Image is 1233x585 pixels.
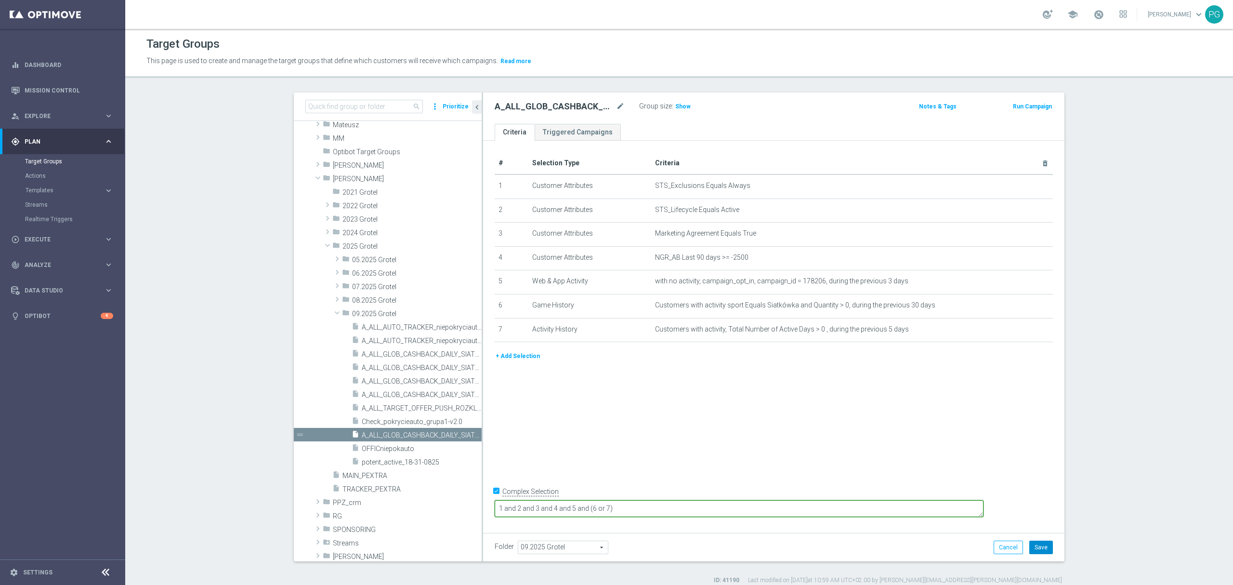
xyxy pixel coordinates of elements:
[323,552,330,563] i: folder
[25,52,113,78] a: Dashboard
[362,337,482,345] span: A_ALL_AUTO_TRACKER_niepokryciauto-mikro
[11,112,20,120] i: person_search
[1029,541,1053,554] button: Save
[332,187,340,199] i: folder
[352,430,359,441] i: insert_drive_file
[25,172,100,180] a: Actions
[305,100,423,113] input: Quick find group or folder
[1147,7,1205,22] a: [PERSON_NAME]keyboard_arrow_down
[11,137,20,146] i: gps_fixed
[655,159,680,167] span: Criteria
[11,138,114,146] button: gps_fixed Plan keyboard_arrow_right
[104,286,113,295] i: keyboard_arrow_right
[352,403,359,414] i: insert_drive_file
[333,512,482,520] span: RG
[323,525,330,536] i: folder
[333,553,482,561] span: Tomasz K.
[362,350,482,359] span: A_ALL_GLOB_CASHBACK_DAILY_SIATKA_120925
[332,471,340,482] i: insert_drive_file
[362,418,482,426] span: Check_pokrycieauto_grupa1-v2.0
[323,120,330,131] i: folder
[104,137,113,146] i: keyboard_arrow_right
[11,87,114,94] button: Mission Control
[528,294,651,318] td: Game History
[616,101,625,112] i: mode_edit
[441,100,470,113] button: Prioritize
[342,282,350,293] i: folder
[495,270,528,294] td: 5
[332,228,340,239] i: folder
[11,287,114,294] button: Data Studio keyboard_arrow_right
[362,323,482,332] span: A_ALL_AUTO_TRACKER_niepokryciauto-all
[323,498,330,509] i: folder
[362,391,482,399] span: A_ALL_GLOB_CASHBACK_DAILY_SIATKA_120925_170925_z
[362,458,482,466] span: potent_active_18-31-0825
[11,312,114,320] button: lightbulb Optibot 4
[672,102,673,110] label: :
[11,235,104,244] div: Execute
[11,261,114,269] div: track_changes Analyze keyboard_arrow_right
[495,543,514,551] label: Folder
[655,253,748,262] span: NGR_AB Last 90 days >= -2500
[332,201,340,212] i: folder
[1205,5,1223,24] div: PG
[11,261,104,269] div: Analyze
[25,303,101,329] a: Optibot
[11,235,20,244] i: play_circle_outline
[101,313,113,319] div: 4
[25,183,124,198] div: Templates
[655,301,935,309] span: Customers with activity sport Equals Siatkówka and Quantity > 0, during the previous 30 days
[11,52,113,78] div: Dashboard
[323,133,330,145] i: folder
[11,112,114,120] div: person_search Explore keyboard_arrow_right
[362,431,482,439] span: A_ALL_GLOB_CASHBACK_DAILY_SIATKA_120925_170925_nz
[11,112,104,120] div: Explore
[352,269,482,278] span: 06.2025 Grotel
[11,61,114,69] div: equalizer Dashboard
[352,363,359,374] i: insert_drive_file
[495,223,528,247] td: 3
[342,309,350,320] i: folder
[11,236,114,243] div: play_circle_outline Execute keyboard_arrow_right
[333,526,482,534] span: SPONSORING
[994,541,1023,554] button: Cancel
[342,255,350,266] i: folder
[104,260,113,269] i: keyboard_arrow_right
[748,576,1062,585] label: Last modified on [DATE] at 10:59 AM UTC+02:00 by [PERSON_NAME][EMAIL_ADDRESS][PERSON_NAME][DOMAIN...
[11,261,20,269] i: track_changes
[25,186,114,194] button: Templates keyboard_arrow_right
[352,376,359,387] i: insert_drive_file
[146,37,220,51] h1: Target Groups
[502,487,559,496] label: Complex Selection
[323,160,330,172] i: folder
[333,499,482,507] span: PPZ_crm
[25,113,104,119] span: Explore
[495,174,528,199] td: 1
[499,56,532,66] button: Read more
[11,61,20,69] i: equalizer
[495,124,535,141] a: Criteria
[333,121,482,129] span: Mateusz
[323,174,330,185] i: folder
[25,212,124,226] div: Realtime Triggers
[333,134,482,143] span: MM
[25,215,100,223] a: Realtime Triggers
[342,215,482,224] span: 2023 Grotel
[25,288,104,293] span: Data Studio
[413,103,420,110] span: search
[104,235,113,244] i: keyboard_arrow_right
[25,154,124,169] div: Target Groups
[23,570,52,575] a: Settings
[528,246,651,270] td: Customer Attributes
[352,310,482,318] span: 09.2025 Grotel
[323,147,330,158] i: folder
[528,174,651,199] td: Customer Attributes
[26,187,104,193] div: Templates
[528,318,651,342] td: Activity History
[472,103,482,112] i: chevron_left
[352,322,359,333] i: insert_drive_file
